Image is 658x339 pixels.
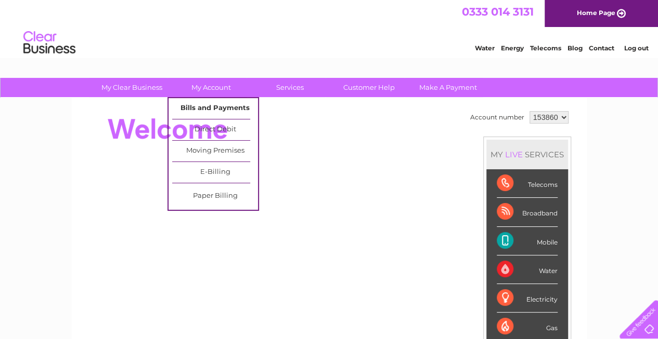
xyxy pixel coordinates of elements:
a: Blog [567,44,583,52]
a: Log out [624,44,648,52]
a: Paper Billing [172,186,258,207]
div: Mobile [497,227,558,255]
a: Customer Help [326,78,412,97]
div: LIVE [503,150,525,159]
a: Direct Debit [172,119,258,140]
td: Account number [468,109,527,126]
a: Telecoms [530,44,561,52]
img: logo.png [23,27,76,59]
a: 0333 014 3131 [462,5,534,18]
a: Make A Payment [405,78,491,97]
a: Contact [589,44,614,52]
div: Broadband [497,198,558,226]
a: Services [247,78,333,97]
a: Water [475,44,495,52]
a: My Clear Business [89,78,175,97]
a: My Account [168,78,254,97]
div: MY SERVICES [486,140,568,169]
a: E-Billing [172,162,258,183]
div: Clear Business is a trading name of Verastar Limited (registered in [GEOGRAPHIC_DATA] No. 3667643... [84,6,575,50]
div: Water [497,255,558,284]
a: Moving Premises [172,141,258,161]
a: Bills and Payments [172,98,258,119]
a: Energy [501,44,524,52]
div: Telecoms [497,169,558,198]
div: Electricity [497,284,558,313]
